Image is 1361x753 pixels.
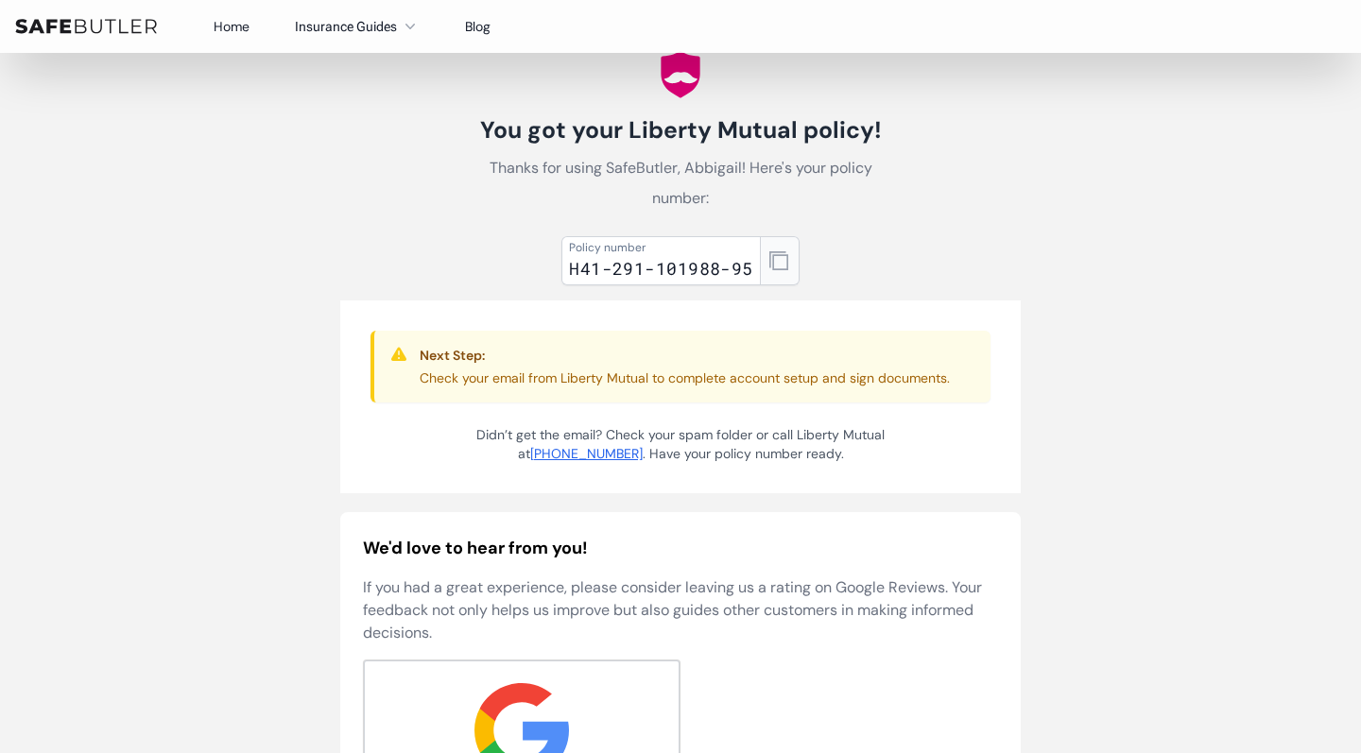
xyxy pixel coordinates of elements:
[469,425,892,463] p: Didn’t get the email? Check your spam folder or call Liberty Mutual at . Have your policy number ...
[469,115,892,145] h1: You got your Liberty Mutual policy!
[214,18,250,35] a: Home
[420,368,950,387] p: Check your email from Liberty Mutual to complete account setup and sign documents.
[363,535,998,561] h2: We'd love to hear from you!
[465,18,491,35] a: Blog
[295,15,420,38] button: Insurance Guides
[569,240,753,255] div: Policy number
[530,445,643,462] a: [PHONE_NUMBER]
[569,255,753,282] div: H41-291-101988-95
[15,19,157,34] img: SafeButler Text Logo
[420,346,950,365] h3: Next Step:
[469,153,892,214] p: Thanks for using SafeButler, Abbigail! Here's your policy number:
[363,576,998,644] p: If you had a great experience, please consider leaving us a rating on Google Reviews. Your feedba...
